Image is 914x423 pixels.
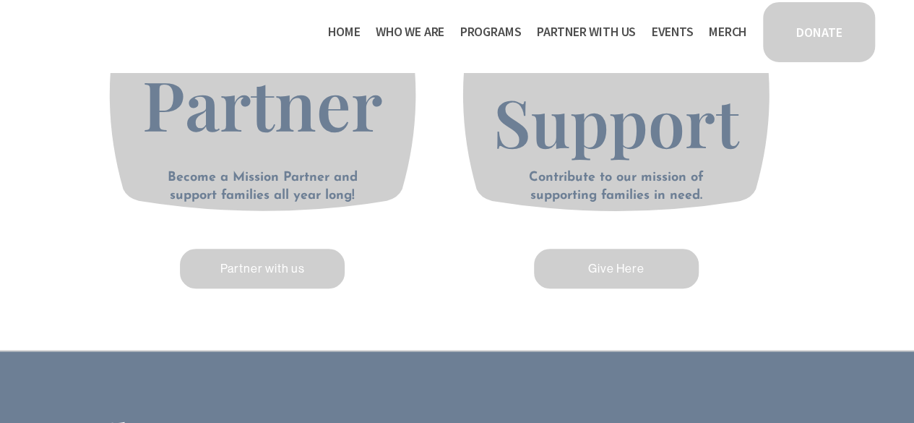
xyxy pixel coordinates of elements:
[142,58,381,149] span: Partner
[328,20,360,43] a: Home
[376,20,444,43] a: folder dropdown
[537,20,636,43] a: folder dropdown
[709,20,746,43] a: Merch
[529,171,708,202] strong: Contribute to our mission of supporting families in need.
[376,22,444,43] span: Who We Are
[460,22,522,43] span: Programs
[168,171,362,202] strong: Become a Mission Partner and support families all year long!
[178,247,347,291] a: Partner with us
[651,20,693,43] a: Events
[537,22,636,43] span: Partner With Us
[460,20,522,43] a: folder dropdown
[532,247,701,291] a: Give Here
